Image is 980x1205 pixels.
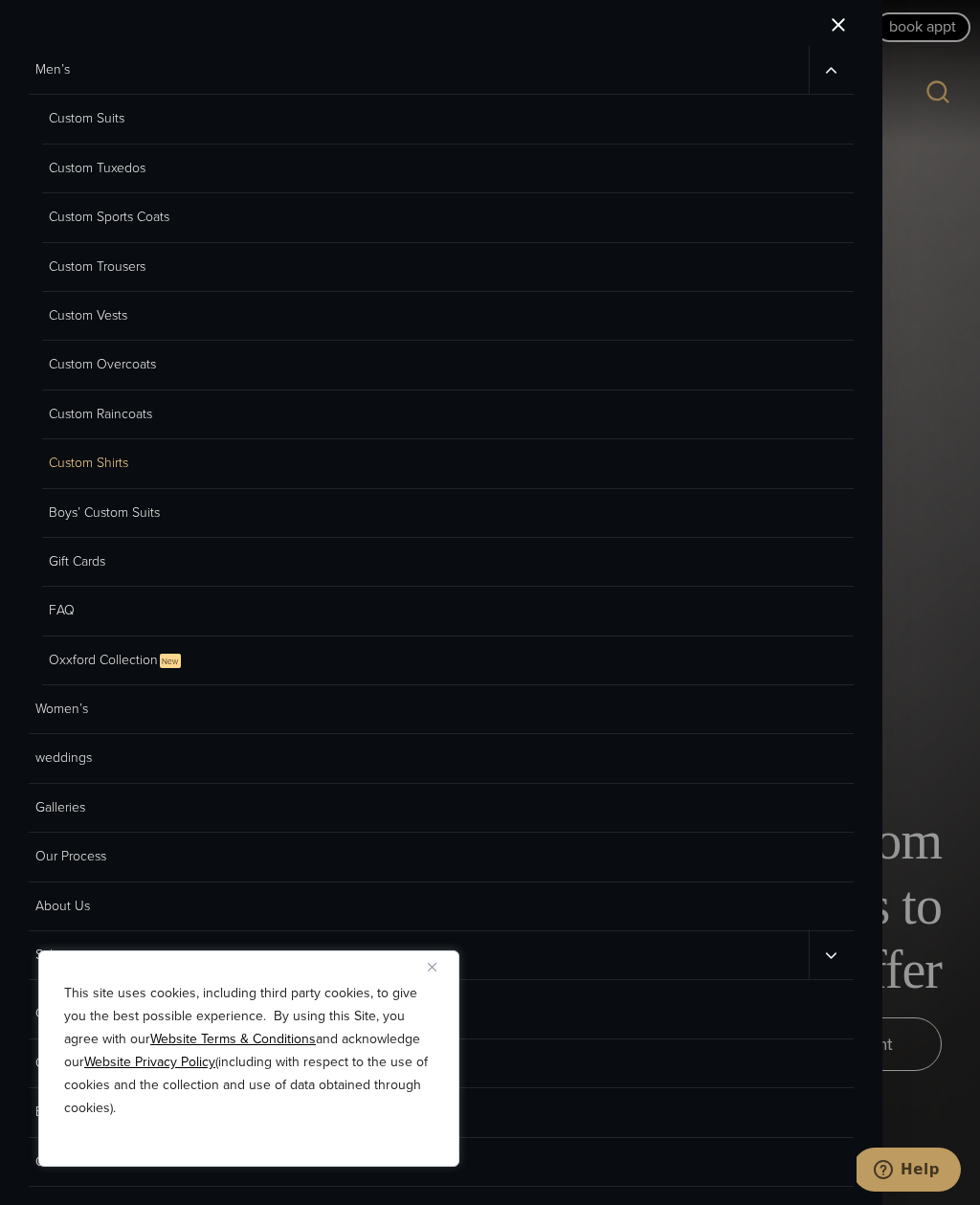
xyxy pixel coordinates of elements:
[64,982,434,1120] p: This site uses cookies, including third party cookies, to give you the best possible experience. ...
[29,931,809,979] a: Sale
[29,685,854,734] a: Women’s
[42,636,854,685] a: Oxxford CollectionNew
[29,1039,854,1088] a: Oxxford Collection
[29,1138,854,1187] a: Contact Us
[150,1029,316,1049] a: Website Terms & Conditions
[428,963,436,971] img: Close
[857,1148,961,1195] iframe: Opens a widget where you can chat to one of our agents
[160,654,181,668] span: New
[29,882,854,931] a: About Us
[42,391,854,439] a: Custom Raincoats
[29,734,854,783] a: weddings
[42,439,854,488] a: Custom Shirts
[29,46,809,94] a: Men’s
[42,341,854,390] a: Custom Overcoats
[84,1052,215,1072] a: Website Privacy Policy
[809,46,854,94] button: Men’s sub menu toggle
[29,990,854,1038] a: Call Us [PHONE_NUMBER]
[42,587,854,636] a: FAQ
[29,46,854,980] nav: Primary Mobile Navigation
[42,292,854,341] a: Custom Vests
[42,95,854,144] a: Custom Suits
[42,145,854,193] a: Custom Tuxedos
[42,243,854,292] a: Custom Trousers
[42,538,854,587] a: Gift Cards
[42,193,854,242] a: Custom Sports Coats
[29,833,854,881] a: Our Process
[29,1088,854,1137] a: Bespoke Tailoring
[428,955,451,978] button: Close
[809,931,854,979] button: Sale sub menu toggle
[42,489,854,538] a: Boys’ Custom Suits
[29,784,854,833] a: Galleries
